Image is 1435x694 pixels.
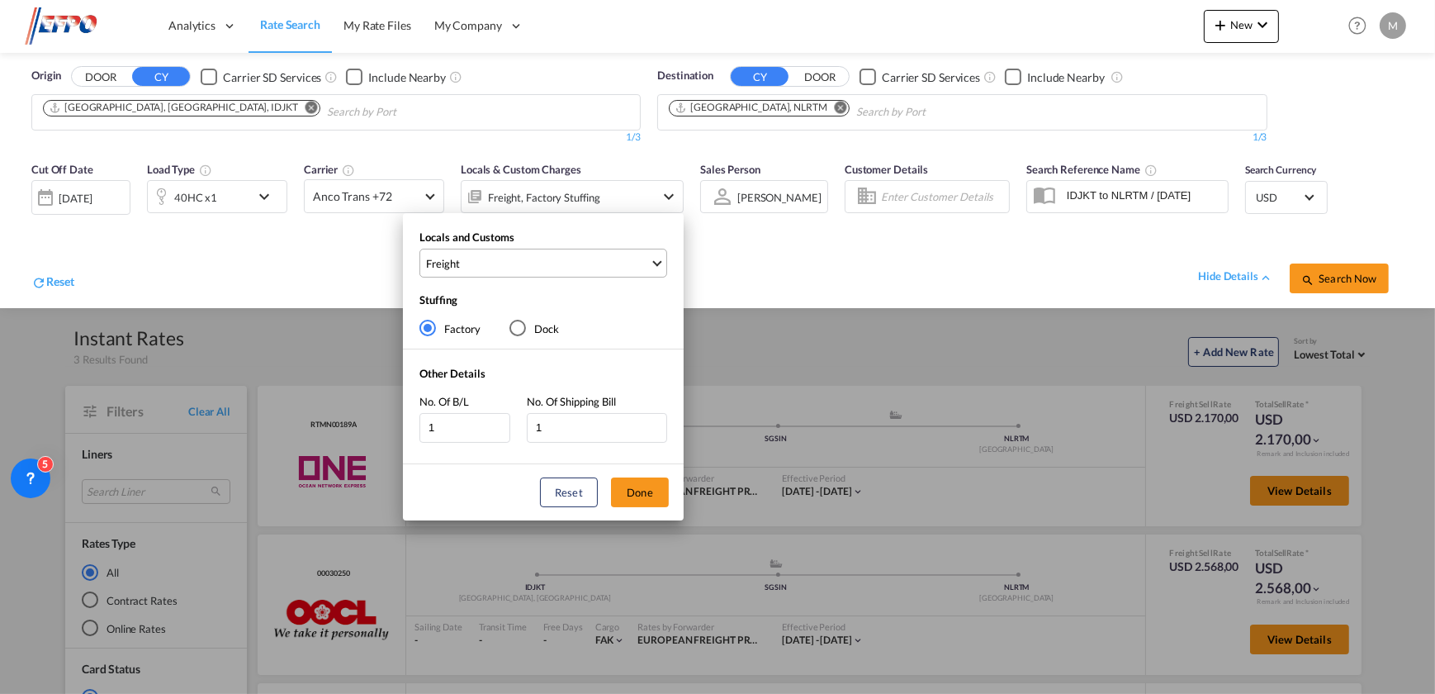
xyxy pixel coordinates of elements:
[509,321,559,337] md-radio-button: Dock
[419,413,510,443] input: No. Of B/L
[419,293,457,307] span: Stuffing
[527,413,667,443] input: No. Of Shipping Bill
[426,256,460,271] div: Freight
[419,321,481,337] md-radio-button: Factory
[540,478,598,507] button: Reset
[419,395,469,408] span: No. Of B/L
[419,367,485,380] span: Other Details
[419,231,514,244] span: Locals and Customs
[611,478,669,507] button: Done
[527,395,616,408] span: No. Of Shipping Bill
[419,249,667,278] md-select: Select Locals and Customs: Freight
